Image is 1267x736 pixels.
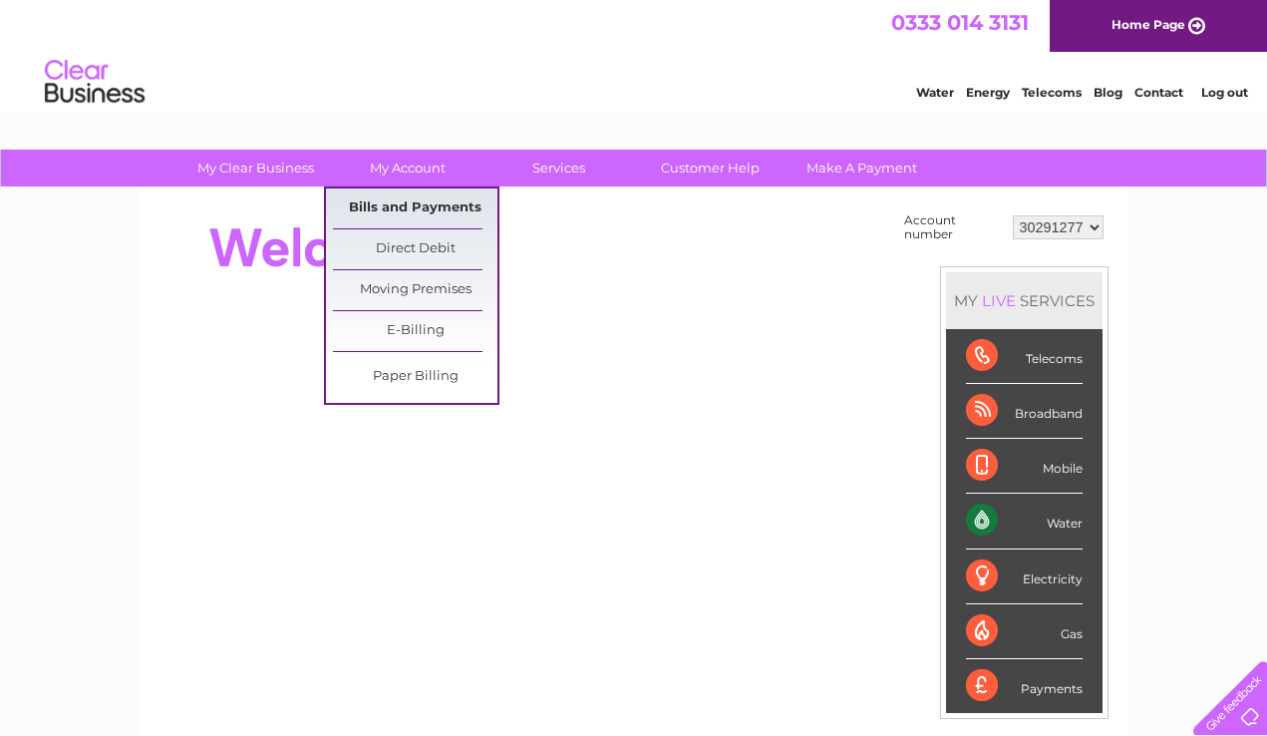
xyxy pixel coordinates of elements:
[780,150,944,186] a: Make A Payment
[966,659,1083,713] div: Payments
[966,384,1083,439] div: Broadband
[333,311,497,351] a: E-Billing
[476,150,641,186] a: Services
[891,10,1029,35] a: 0333 014 3131
[916,85,954,100] a: Water
[333,229,497,269] a: Direct Debit
[173,150,338,186] a: My Clear Business
[966,329,1083,384] div: Telecoms
[978,291,1020,310] div: LIVE
[628,150,792,186] a: Customer Help
[966,604,1083,659] div: Gas
[325,150,489,186] a: My Account
[1201,85,1248,100] a: Log out
[1022,85,1082,100] a: Telecoms
[966,85,1010,100] a: Energy
[966,439,1083,494] div: Mobile
[966,550,1083,604] div: Electricity
[163,11,1106,97] div: Clear Business is a trading name of Verastar Limited (registered in [GEOGRAPHIC_DATA] No. 3667643...
[1094,85,1122,100] a: Blog
[966,494,1083,549] div: Water
[44,52,146,113] img: logo.png
[333,270,497,310] a: Moving Premises
[333,357,497,397] a: Paper Billing
[1134,85,1183,100] a: Contact
[946,272,1103,329] div: MY SERVICES
[333,188,497,228] a: Bills and Payments
[899,208,1008,246] td: Account number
